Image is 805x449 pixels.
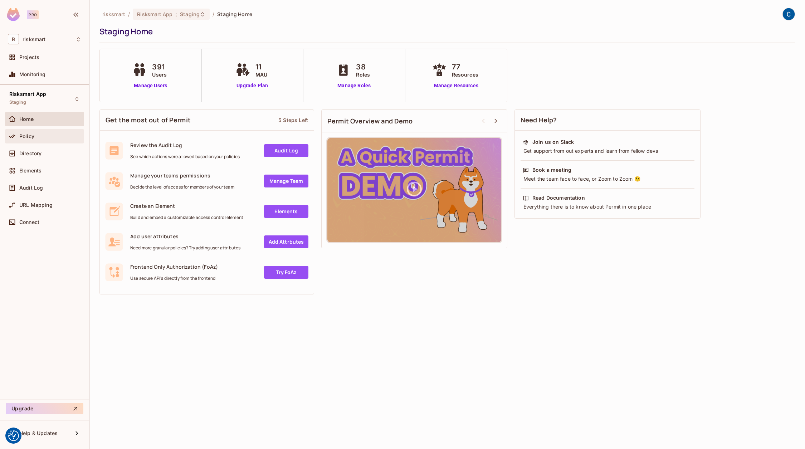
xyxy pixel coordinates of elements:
[27,10,39,19] div: Pro
[7,8,20,21] img: SReyMgAAAABJRU5ErkJggg==
[102,11,125,18] span: the active workspace
[19,151,42,156] span: Directory
[9,91,46,97] span: Risksmart App
[8,34,19,44] span: R
[130,233,240,240] span: Add user attributes
[130,245,240,251] span: Need more granular policies? Try adding user attributes
[264,175,308,187] a: Manage Team
[19,185,43,191] span: Audit Log
[130,184,234,190] span: Decide the level of access for members of your team
[137,11,172,18] span: Risksmart App
[130,154,240,160] span: See which actions were allowed based on your policies
[523,175,692,182] div: Meet the team face to face, or Zoom to Zoom 😉
[356,71,370,78] span: Roles
[128,11,130,18] li: /
[9,99,26,105] span: Staging
[106,116,191,125] span: Get the most out of Permit
[234,82,271,89] a: Upgrade Plan
[19,116,34,122] span: Home
[452,71,478,78] span: Resources
[23,36,45,42] span: Workspace: risksmart
[19,54,39,60] span: Projects
[264,205,308,218] a: Elements
[131,82,170,89] a: Manage Users
[521,116,557,125] span: Need Help?
[278,117,308,123] div: 5 Steps Left
[264,266,308,279] a: Try FoAz
[8,430,19,441] button: Consent Preferences
[452,62,478,72] span: 77
[130,215,243,220] span: Build and embed a customizable access control element
[523,203,692,210] div: Everything there is to know about Permit in one place
[19,72,46,77] span: Monitoring
[255,62,267,72] span: 11
[532,166,571,174] div: Book a meeting
[19,168,42,174] span: Elements
[264,235,308,248] a: Add Attrbutes
[180,11,200,18] span: Staging
[8,430,19,441] img: Revisit consent button
[213,11,214,18] li: /
[152,71,167,78] span: Users
[783,8,795,20] img: Cheryl Adamiak
[532,138,574,146] div: Join us on Slack
[217,11,252,18] span: Staging Home
[335,82,374,89] a: Manage Roles
[532,194,585,201] div: Read Documentation
[130,202,243,209] span: Create an Element
[175,11,177,17] span: :
[356,62,370,72] span: 38
[19,202,53,208] span: URL Mapping
[130,142,240,148] span: Review the Audit Log
[327,117,413,126] span: Permit Overview and Demo
[99,26,791,37] div: Staging Home
[430,82,482,89] a: Manage Resources
[19,219,39,225] span: Connect
[130,263,218,270] span: Frontend Only Authorization (FoAz)
[19,430,58,436] span: Help & Updates
[130,275,218,281] span: Use secure API's directly from the frontend
[523,147,692,155] div: Get support from out experts and learn from fellow devs
[152,62,167,72] span: 391
[6,403,83,414] button: Upgrade
[19,133,34,139] span: Policy
[264,144,308,157] a: Audit Log
[130,172,234,179] span: Manage your teams permissions
[255,71,267,78] span: MAU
